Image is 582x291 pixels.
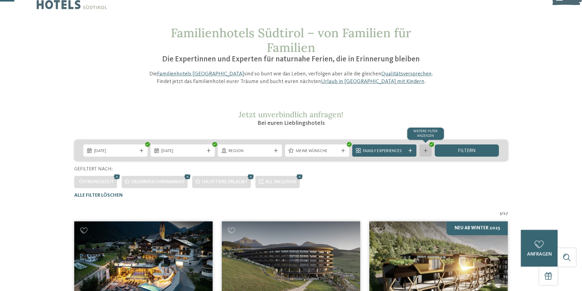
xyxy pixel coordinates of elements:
[229,148,271,154] span: Region
[157,71,244,77] a: Familienhotels [GEOGRAPHIC_DATA]
[146,70,436,85] p: Die sind so bunt wie das Leben, verfolgen aber alle die gleichen . Findet jetzt das Familienhotel...
[161,148,204,154] span: [DATE]
[502,211,503,217] span: /
[265,180,297,184] span: All inclusive
[458,148,476,153] span: filtern
[74,193,123,198] span: Alle Filter löschen
[413,129,437,137] span: Weitere Filter anzeigen
[363,148,406,154] span: Family Experiences
[162,56,420,63] span: Die Expertinnen und Experten für naturnahe Ferien, die in Erinnerung bleiben
[500,211,502,217] span: 5
[521,230,558,267] a: anfragen
[79,180,114,184] span: Öffnungszeit
[202,180,248,184] span: Haustiere erlaubt
[527,252,552,257] span: anfragen
[171,25,411,55] span: Familienhotels Südtirol – von Familien für Familien
[94,148,137,154] span: [DATE]
[381,71,432,77] a: Qualitätsversprechen
[296,148,339,154] span: Meine Wünsche
[503,211,508,217] span: 27
[239,110,343,119] span: Jetzt unverbindlich anfragen!
[131,180,185,184] span: Erlebnisschwimmbad
[74,167,113,172] span: Gefiltert nach:
[321,79,424,84] a: Urlaub in [GEOGRAPHIC_DATA] mit Kindern
[258,120,325,126] span: Bei euren Lieblingshotels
